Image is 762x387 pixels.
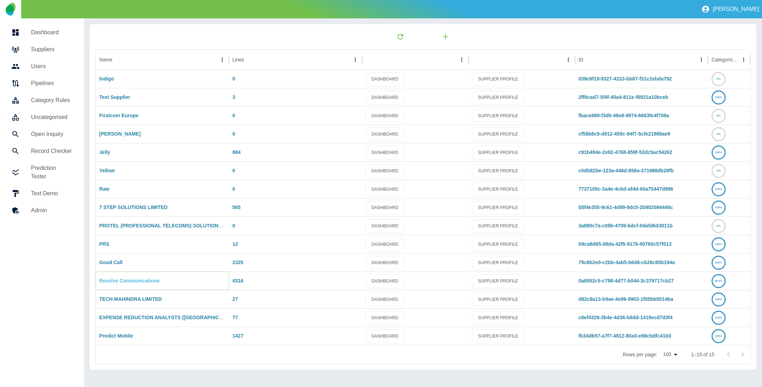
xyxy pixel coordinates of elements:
a: 1427 [232,333,243,339]
a: 0 [232,76,235,82]
div: 100 [660,349,679,359]
a: 7 STEP SOLUTIONS LIMITED [99,204,167,210]
a: DASHBOARD [365,91,404,105]
a: 3a890c7a-c09b-4709-bdcf-0dafd6d3011b [579,223,673,228]
h5: Admin [31,206,73,215]
a: PROTEL (PROFESSIONAL TELECOMS) SOLUTIONS LIMITED [99,223,243,228]
p: [PERSON_NAME] [713,6,759,12]
a: Indigo [99,76,114,82]
text: 100% [715,298,722,301]
a: DASHBOARD [365,146,404,160]
a: 0% [712,131,726,137]
a: SUPPLIER PROFILE [472,274,524,288]
h5: Record Checker [31,147,73,155]
a: DASHBOARD [365,329,404,343]
a: Yellow [99,168,115,173]
a: DASHBOARD [365,72,404,86]
a: DASHBOARD [365,256,404,270]
a: DASHBOARD [365,183,404,196]
a: 3 [232,94,235,100]
a: 100% [712,296,726,302]
a: 100% [712,204,726,210]
a: cf58b8c9-d912-459c-94f7-5cfe21889ae9 [579,131,670,137]
a: Prediction Tester [6,160,78,185]
a: SUPPLIER PROFILE [472,72,524,86]
a: Open Inquiry [6,126,78,143]
text: 100% [715,206,722,209]
a: DASHBOARD [365,238,404,251]
text: 0% [716,169,721,172]
a: Raw [99,186,109,192]
a: b9ca8d65-08da-42f5-9176-00760c57f013 [579,241,672,247]
a: Predict Mobile [99,333,133,339]
a: 884 [232,149,241,155]
a: 100% [712,241,726,247]
h5: Open Inquiry [31,130,73,138]
a: DASHBOARD [365,219,404,233]
a: 79c6b2e0-c2bb-4ab5-b648-cb26c85b194a [579,260,675,265]
a: 0 [232,168,235,173]
button: ID column menu [696,55,706,65]
text: 100% [715,96,722,99]
a: 100% [712,315,726,320]
a: SUPPLIER PROFILE [472,201,524,215]
h5: Category Rules [31,96,73,105]
a: c0db82be-123a-448d-858a-371988db28fb [579,168,674,173]
a: SUPPLIER PROFILE [472,293,524,306]
a: Users [6,58,78,75]
a: Jelly [99,149,110,155]
a: 0% [712,76,726,82]
div: Name [99,57,112,62]
a: 77 [232,315,238,320]
a: SUPPLIER PROFILE [472,146,524,160]
text: 0% [716,114,721,117]
a: 039c6f19-9327-4233-bb87-f31c2ebda792 [579,76,672,82]
a: DASHBOARD [365,127,404,141]
a: Firstcom Europe [99,113,138,118]
button: Categorised column menu [739,55,749,65]
a: PRS [99,241,109,247]
a: Pipelines [6,75,78,92]
button: [PERSON_NAME] [698,2,762,16]
text: 99.9% [715,279,723,282]
a: 0 [232,131,235,137]
a: 0 [232,186,235,192]
h5: Pipelines [31,79,73,88]
a: c91b494e-2e92-4768-859f-52dc5ac54262 [579,149,672,155]
a: 0 [232,113,235,118]
a: [PERSON_NAME] [99,131,140,137]
button: column menu [563,55,573,65]
a: TECH MAHINDRA LIMITED [99,296,162,302]
h5: Users [31,62,73,71]
text: 0% [716,132,721,136]
h5: Prediction Tester [31,164,73,181]
a: 0% [712,223,726,228]
h5: Dashboard [31,28,73,37]
a: SUPPLIER PROFILE [472,127,524,141]
a: Good Call [99,260,122,265]
a: SUPPLIER PROFILE [472,109,524,123]
a: Admin [6,202,78,219]
text: 100% [715,187,722,191]
a: Record Checker [6,143,78,160]
a: SUPPLIER PROFILE [472,91,524,105]
text: 0% [716,224,721,227]
div: ID [579,57,583,62]
a: 100% [712,260,726,265]
a: 100% [712,149,726,155]
a: b5f4e355-9c61-4d99-9dc5-2b902094448c [579,204,673,210]
div: Categorised [712,57,738,62]
a: SUPPLIER PROFILE [472,311,524,325]
a: c8ef4329-3b4e-4d36-b8dd-1419ecd7d3f4 [579,315,673,320]
button: Lines column menu [350,55,360,65]
a: 0a8552c5-c798-4d77-b044-3c379717cb27 [579,278,674,284]
a: Dashboard [6,24,78,41]
a: 0 [232,223,235,228]
button: column menu [457,55,467,65]
a: Suppliers [6,41,78,58]
text: 100% [715,316,722,319]
button: Name column menu [217,55,227,65]
text: 100% [715,151,722,154]
img: Logo [6,3,15,16]
a: 565 [232,204,241,210]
